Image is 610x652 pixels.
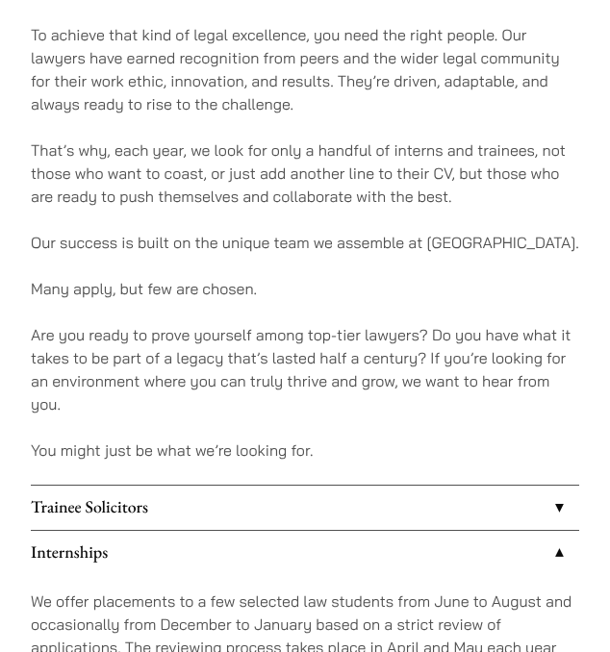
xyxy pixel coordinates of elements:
[31,486,579,530] a: Trainee Solicitors
[31,231,579,254] p: Our success is built on the unique team we assemble at [GEOGRAPHIC_DATA].
[31,138,579,208] p: That’s why, each year, we look for only a handful of interns and trainees, not those who want to ...
[31,323,579,415] p: Are you ready to prove yourself among top-tier lawyers? Do you have what it takes to be part of a...
[31,439,579,462] p: You might just be what we’re looking for.
[31,277,579,300] p: Many apply, but few are chosen.
[31,23,579,115] p: To achieve that kind of legal excellence, you need the right people. Our lawyers have earned reco...
[31,531,579,575] a: Internships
